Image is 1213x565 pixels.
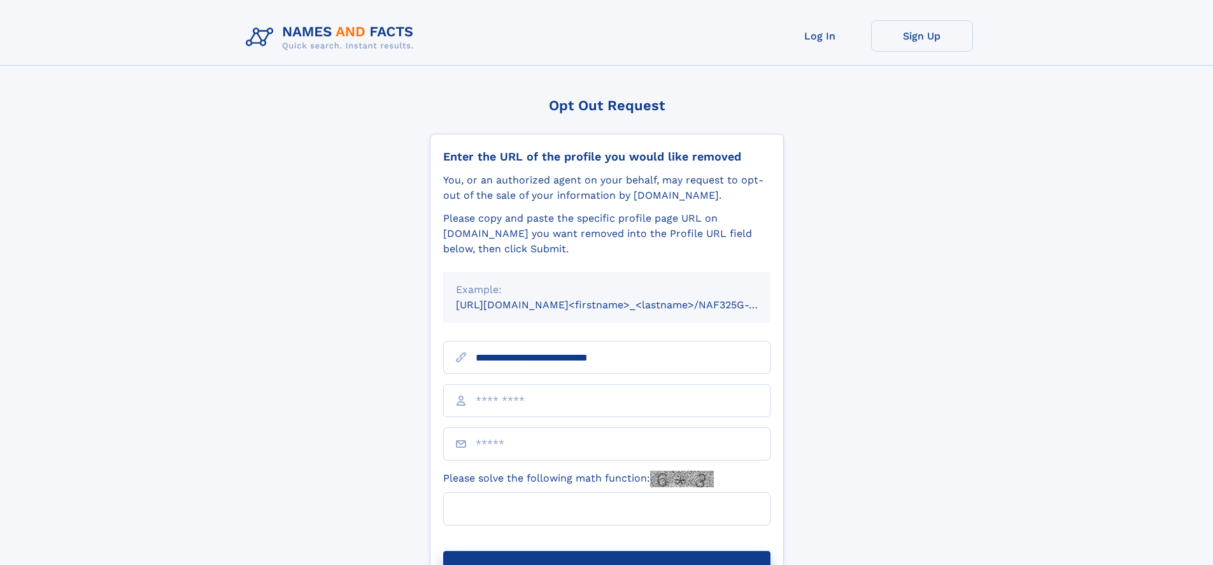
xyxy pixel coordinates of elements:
label: Please solve the following math function: [443,471,714,487]
a: Log In [769,20,871,52]
small: [URL][DOMAIN_NAME]<firstname>_<lastname>/NAF325G-xxxxxxxx [456,299,795,311]
div: Enter the URL of the profile you would like removed [443,150,770,164]
div: Opt Out Request [430,97,784,113]
div: Example: [456,282,758,297]
img: Logo Names and Facts [241,20,424,55]
div: You, or an authorized agent on your behalf, may request to opt-out of the sale of your informatio... [443,173,770,203]
div: Please copy and paste the specific profile page URL on [DOMAIN_NAME] you want removed into the Pr... [443,211,770,257]
a: Sign Up [871,20,973,52]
